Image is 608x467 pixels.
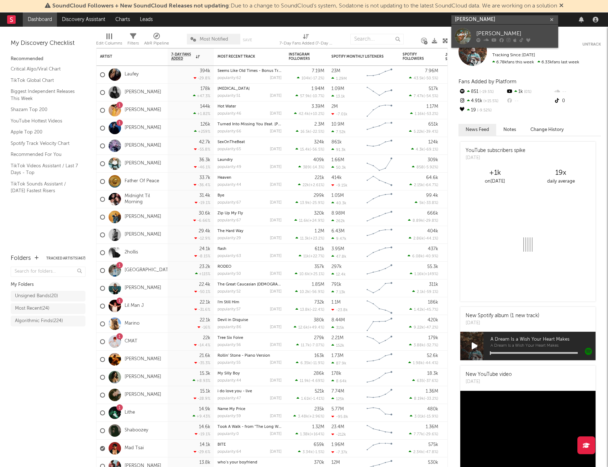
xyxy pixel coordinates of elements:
[23,12,57,27] a: Dashboard
[199,158,210,162] div: 36.3k
[125,107,161,113] a: [PERSON_NAME]
[412,255,423,258] span: 6.08k
[314,122,324,127] div: 2.3M
[429,86,438,91] div: 517k
[414,77,424,80] span: 43.5k
[194,76,210,80] div: -29.8 %
[413,219,423,223] span: 8.89k
[217,176,282,180] div: Heaven
[414,130,423,134] span: 5.22k
[217,147,241,151] div: popularity: 65
[193,111,210,116] div: +1.82 %
[194,254,210,258] div: -8.15 %
[135,12,158,27] a: Leads
[425,201,437,205] span: -33.8 %
[363,101,395,119] svg: Chart title
[194,147,210,152] div: -55.8 %
[363,244,395,262] svg: Chart title
[331,112,347,116] div: -7.01k
[52,3,229,9] span: SoundCloud Followers + New SoundCloud Releases not updating
[331,247,344,251] div: 3.95M
[270,183,282,187] div: [DATE]
[295,200,324,205] div: ( )
[217,140,245,144] a: SexOnTheBeat
[299,112,309,116] span: 42.4k
[270,130,282,133] div: [DATE]
[415,200,438,205] div: ( )
[11,55,85,63] div: Recommended
[466,147,525,154] div: YouTube subscribers spike
[311,201,323,205] span: -25.9 %
[314,193,324,198] div: 299k
[298,165,324,169] div: ( )
[492,60,534,64] span: 6.78k fans this week
[300,237,309,241] span: 11.3k
[194,129,210,134] div: +259 %
[303,255,309,258] span: 11k
[270,201,282,205] div: [DATE]
[314,140,324,145] div: 324k
[303,166,310,169] span: 389
[217,122,306,126] a: Turned Into Missing You (feat. [PERSON_NAME])
[217,443,226,447] a: BITE
[194,165,210,169] div: -46.1 %
[582,41,601,48] button: Untrack
[331,86,344,91] div: 1.09M
[331,254,346,259] div: 47.8k
[331,94,345,99] div: 13.1k
[416,166,424,169] span: 858
[311,86,324,91] div: 1.94M
[217,229,243,233] a: The Hard Way
[127,39,139,48] div: Filters
[217,247,226,251] a: flash
[217,140,282,144] div: SexOnTheBeat
[217,300,239,304] a: I'm Still Him
[125,410,135,416] a: Lithe
[125,267,173,273] a: [GEOGRAPHIC_DATA]
[100,54,153,59] div: Artist
[125,427,148,434] a: Shaboozey
[363,190,395,208] svg: Chart title
[200,122,210,127] div: 126k
[270,112,282,116] div: [DATE]
[408,254,438,258] div: ( )
[363,262,395,279] svg: Chart title
[408,218,438,223] div: ( )
[350,34,404,44] input: Search...
[559,3,564,9] span: Dismiss
[411,147,438,152] div: ( )
[46,257,85,260] button: Tracked Artists(467)
[144,39,169,48] div: A&R Pipeline
[424,183,437,187] span: -64.7 %
[310,255,323,258] span: +22.7 %
[125,72,138,78] a: Laufey
[15,292,58,300] div: Unsigned Bands ( 20 )
[11,106,78,114] a: Shazam Top 200
[217,54,271,59] div: Most Recent Track
[492,53,535,57] span: Tracking Since: [DATE]
[125,392,161,398] a: [PERSON_NAME]
[496,124,523,136] button: Notes
[428,158,438,162] div: 309k
[311,77,323,80] span: -17.2 %
[199,175,210,180] div: 33.7k
[311,130,323,134] span: -22.5 %
[125,232,161,238] a: [PERSON_NAME]
[144,30,169,51] div: A&R Pipeline
[331,158,344,162] div: 1.66M
[331,193,344,198] div: 1.05M
[451,25,558,48] a: [PERSON_NAME]
[52,3,557,9] span: : Due to a change to SoundCloud's system, Sodatone is not updating to the latest SoundCloud data....
[363,119,395,137] svg: Chart title
[300,130,310,134] span: 16.5k
[217,461,257,465] a: who’s your boyfriend
[331,69,340,73] div: 23M
[199,193,210,198] div: 31.4k
[217,76,241,80] div: popularity: 62
[313,158,324,162] div: 409k
[295,236,324,241] div: ( )
[125,178,159,184] a: Father Of Peace
[528,177,594,186] div: daily average
[217,183,241,187] div: popularity: 44
[217,69,285,73] a: Seems Like Old Times - Bonus Track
